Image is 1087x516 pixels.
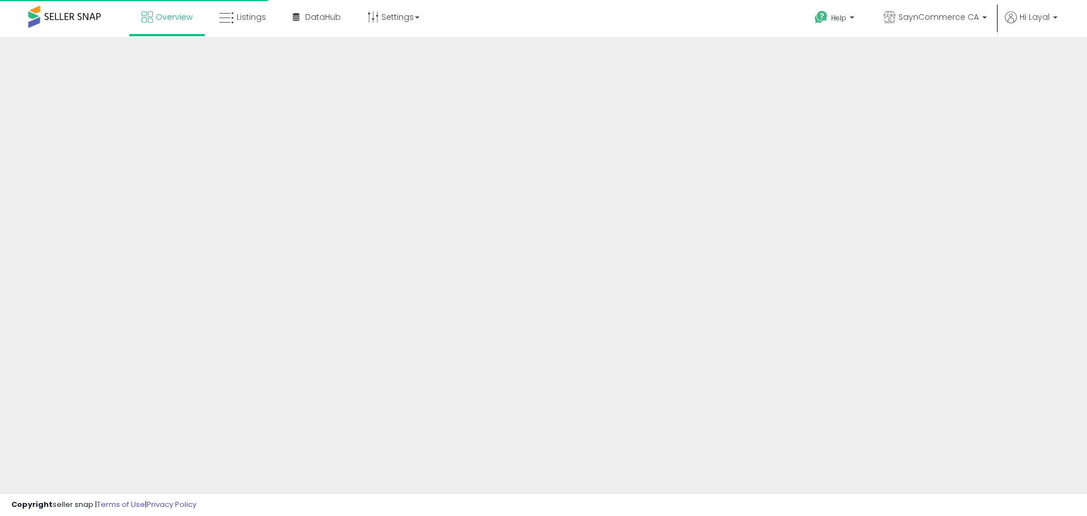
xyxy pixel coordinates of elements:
[1020,11,1050,23] span: Hi Layal
[305,11,341,23] span: DataHub
[831,13,846,23] span: Help
[147,499,196,510] a: Privacy Policy
[97,499,145,510] a: Terms of Use
[814,10,828,24] i: Get Help
[11,499,53,510] strong: Copyright
[11,500,196,510] div: seller snap | |
[898,11,979,23] span: SaynCommerce CA
[806,2,866,37] a: Help
[237,11,266,23] span: Listings
[156,11,192,23] span: Overview
[1005,11,1058,37] a: Hi Layal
